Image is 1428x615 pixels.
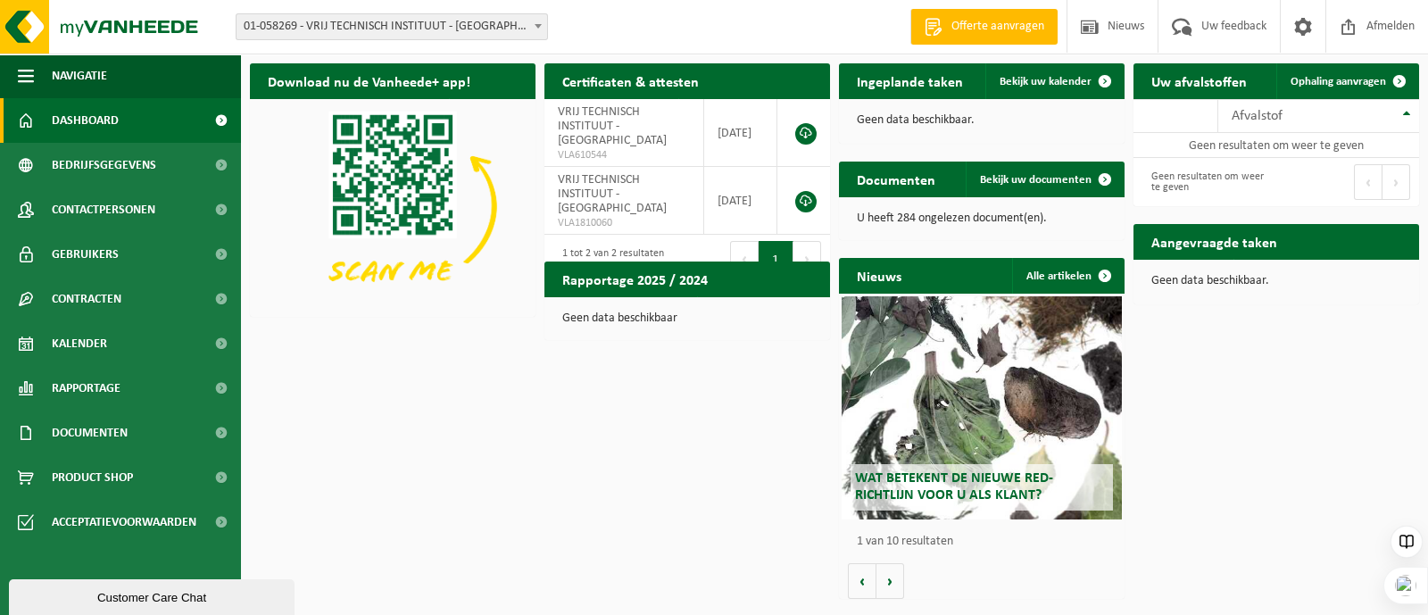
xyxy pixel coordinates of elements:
[793,241,821,277] button: Next
[9,576,298,615] iframe: chat widget
[857,212,1107,225] p: U heeft 284 ongelezen document(en).
[237,14,547,39] span: 01-058269 - VRIJ TECHNISCH INSTITUUT - BRUGGE
[52,500,196,544] span: Acceptatievoorwaarden
[558,105,667,147] span: VRIJ TECHNISCH INSTITUUT - [GEOGRAPHIC_DATA]
[52,232,119,277] span: Gebruikers
[1133,224,1295,259] h2: Aangevraagde taken
[839,63,981,98] h2: Ingeplande taken
[857,536,1116,548] p: 1 van 10 resultaten
[839,258,919,293] h2: Nieuws
[1382,164,1410,200] button: Next
[52,277,121,321] span: Contracten
[553,239,664,278] div: 1 tot 2 van 2 resultaten
[52,187,155,232] span: Contactpersonen
[1133,133,1419,158] td: Geen resultaten om weer te geven
[947,18,1049,36] span: Offerte aanvragen
[1012,258,1123,294] a: Alle artikelen
[1133,63,1265,98] h2: Uw afvalstoffen
[52,366,120,411] span: Rapportage
[52,143,156,187] span: Bedrijfsgegevens
[1142,162,1267,202] div: Geen resultaten om weer te geven
[52,54,107,98] span: Navigatie
[558,173,667,215] span: VRIJ TECHNISCH INSTITUUT - [GEOGRAPHIC_DATA]
[848,563,876,599] button: Vorige
[855,471,1053,503] span: Wat betekent de nieuwe RED-richtlijn voor u als klant?
[562,312,812,325] p: Geen data beschikbaar
[1354,164,1382,200] button: Previous
[697,296,828,332] a: Bekijk rapportage
[250,99,535,313] img: Download de VHEPlus App
[52,98,119,143] span: Dashboard
[704,167,777,235] td: [DATE]
[876,563,904,599] button: Volgende
[842,296,1122,519] a: Wat betekent de nieuwe RED-richtlijn voor u als klant?
[544,262,726,296] h2: Rapportage 2025 / 2024
[250,63,488,98] h2: Download nu de Vanheede+ app!
[839,162,953,196] h2: Documenten
[1232,109,1283,123] span: Afvalstof
[910,9,1058,45] a: Offerte aanvragen
[730,241,759,277] button: Previous
[1291,76,1386,87] span: Ophaling aanvragen
[544,63,717,98] h2: Certificaten & attesten
[985,63,1123,99] a: Bekijk uw kalender
[704,99,777,167] td: [DATE]
[558,216,690,230] span: VLA1810060
[759,241,793,277] button: 1
[236,13,548,40] span: 01-058269 - VRIJ TECHNISCH INSTITUUT - BRUGGE
[1276,63,1417,99] a: Ophaling aanvragen
[558,148,690,162] span: VLA610544
[966,162,1123,197] a: Bekijk uw documenten
[1151,275,1401,287] p: Geen data beschikbaar.
[52,321,107,366] span: Kalender
[857,114,1107,127] p: Geen data beschikbaar.
[980,174,1092,186] span: Bekijk uw documenten
[1000,76,1092,87] span: Bekijk uw kalender
[52,455,133,500] span: Product Shop
[52,411,128,455] span: Documenten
